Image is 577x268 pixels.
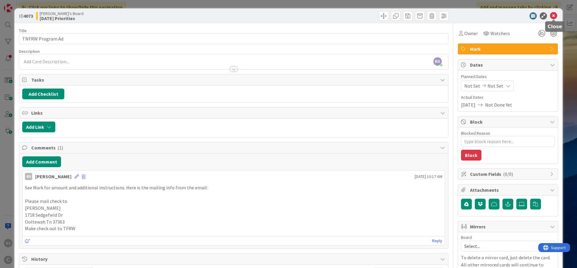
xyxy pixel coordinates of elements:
span: Owner [464,30,478,37]
span: ( 0/0 ) [503,171,513,177]
span: [PERSON_NAME]'s Board [40,11,84,16]
span: Watchers [490,30,510,37]
label: Title [19,28,27,33]
span: Custom Fields [470,170,547,178]
span: Links [31,109,437,116]
b: 4073 [23,13,33,19]
span: Attachments [470,186,547,194]
span: Tasks [31,76,437,83]
span: Not Set [487,82,503,89]
span: Select... [464,242,541,250]
span: Actual Dates [461,94,555,101]
button: Add Checklist [22,89,64,99]
span: ID [19,12,33,20]
div: [PERSON_NAME] [35,173,72,180]
a: Reply [432,237,442,245]
input: type card name here... [19,33,448,44]
span: Block [470,118,547,125]
span: Not Set [464,82,480,89]
span: BS [433,57,442,66]
button: Add Comment [22,156,61,167]
p: Make check out to TFRW [25,225,442,232]
span: Support [13,1,27,8]
p: See Mark for amount and additional instructions. Here is the mailing info from the email: [25,184,442,191]
span: Planned Dates [461,74,555,80]
p: Please mail check to [25,198,442,205]
span: [DATE] [461,101,475,108]
button: Add Link [22,122,55,132]
label: Blocked Reason [461,131,490,136]
span: Mark [470,45,547,53]
b: [DATE] Priorities [40,16,84,21]
button: Block [461,150,481,161]
span: History [31,255,437,263]
span: Mirrors [470,223,547,230]
span: Dates [470,61,547,68]
span: [DATE] 10:17 AM [415,173,442,180]
span: Comments [31,144,437,151]
h5: Close [548,24,562,29]
p: [PERSON_NAME] [25,205,442,212]
span: ( 1 ) [57,145,63,151]
div: BS [25,173,32,180]
span: Board [461,235,472,239]
p: 1718 Sedgefield Dr [25,212,442,218]
span: Not Done Yet [485,101,512,108]
p: Ooltewah Tn 37363 [25,218,442,225]
span: Description [19,49,40,54]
